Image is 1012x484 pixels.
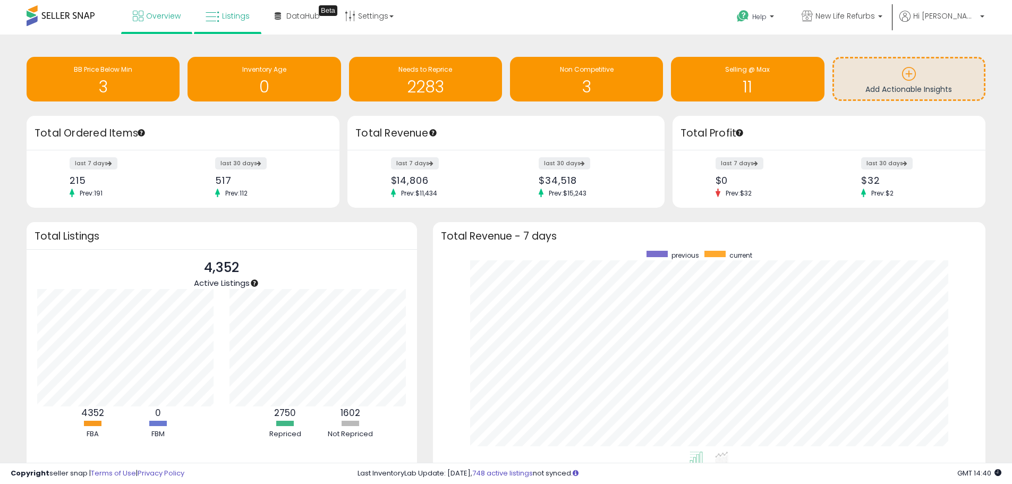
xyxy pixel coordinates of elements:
[728,2,785,35] a: Help
[716,175,821,186] div: $0
[515,78,658,96] h1: 3
[396,189,443,198] span: Prev: $11,434
[398,65,452,74] span: Needs to Reprice
[215,157,267,169] label: last 30 days
[573,470,579,477] i: Click here to read more about un-synced listings.
[428,128,438,138] div: Tooltip anchor
[510,57,663,101] a: Non Competitive 3
[671,251,699,260] span: previous
[32,78,174,96] h1: 3
[194,277,250,288] span: Active Listings
[861,175,967,186] div: $32
[215,175,321,186] div: 517
[74,65,132,74] span: BB Price Below Min
[539,157,590,169] label: last 30 days
[681,126,977,141] h3: Total Profit
[358,469,1001,479] div: Last InventoryLab Update: [DATE], not synced.
[752,12,767,21] span: Help
[274,406,296,419] b: 2750
[138,468,184,478] a: Privacy Policy
[725,65,770,74] span: Selling @ Max
[193,78,335,96] h1: 0
[720,189,757,198] span: Prev: $32
[441,232,977,240] h3: Total Revenue - 7 days
[220,189,253,198] span: Prev: 112
[70,175,175,186] div: 215
[899,11,984,35] a: Hi [PERSON_NAME]
[70,157,117,169] label: last 7 days
[913,11,977,21] span: Hi [PERSON_NAME]
[861,157,913,169] label: last 30 days
[319,429,382,439] div: Not Repriced
[126,429,190,439] div: FBM
[349,57,502,101] a: Needs to Reprice 2283
[957,468,1001,478] span: 2025-09-9 14:40 GMT
[729,251,752,260] span: current
[354,78,497,96] h1: 2283
[539,175,646,186] div: $34,518
[716,157,763,169] label: last 7 days
[81,406,104,419] b: 4352
[736,10,750,23] i: Get Help
[671,57,824,101] a: Selling @ Max 11
[472,468,533,478] a: 748 active listings
[834,58,984,99] a: Add Actionable Insights
[355,126,657,141] h3: Total Revenue
[194,258,250,278] p: 4,352
[560,65,614,74] span: Non Competitive
[543,189,592,198] span: Prev: $15,243
[286,11,320,21] span: DataHub
[222,11,250,21] span: Listings
[137,128,146,138] div: Tooltip anchor
[35,232,409,240] h3: Total Listings
[250,278,259,288] div: Tooltip anchor
[35,126,331,141] h3: Total Ordered Items
[391,157,439,169] label: last 7 days
[11,468,49,478] strong: Copyright
[27,57,180,101] a: BB Price Below Min 3
[865,84,952,95] span: Add Actionable Insights
[735,128,744,138] div: Tooltip anchor
[155,406,161,419] b: 0
[11,469,184,479] div: seller snap | |
[391,175,498,186] div: $14,806
[341,406,360,419] b: 1602
[188,57,341,101] a: Inventory Age 0
[242,65,286,74] span: Inventory Age
[61,429,125,439] div: FBA
[319,5,337,16] div: Tooltip anchor
[866,189,899,198] span: Prev: $2
[74,189,108,198] span: Prev: 191
[253,429,317,439] div: Repriced
[676,78,819,96] h1: 11
[91,468,136,478] a: Terms of Use
[146,11,181,21] span: Overview
[815,11,875,21] span: New Life Refurbs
